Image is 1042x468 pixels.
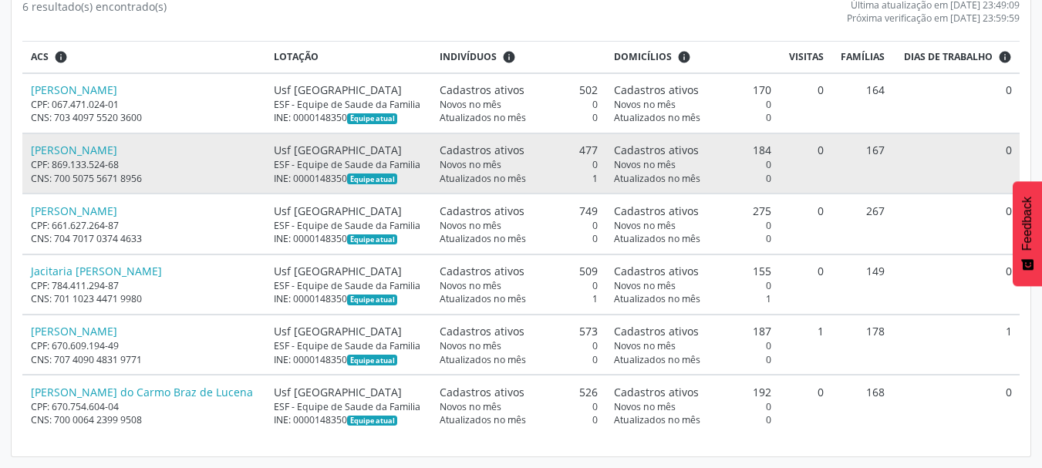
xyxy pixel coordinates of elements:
div: Usf [GEOGRAPHIC_DATA] [274,203,423,219]
span: Cadastros ativos [614,384,699,400]
div: 0 [440,279,598,292]
div: 0 [440,413,598,426]
div: Usf [GEOGRAPHIC_DATA] [274,323,423,339]
span: Cadastros ativos [440,142,524,158]
div: Usf [GEOGRAPHIC_DATA] [274,82,423,98]
span: Esta é a equipe atual deste Agente [347,173,397,184]
td: 0 [893,254,1020,315]
span: Esta é a equipe atual deste Agente [347,234,397,245]
span: Esta é a equipe atual deste Agente [347,416,397,426]
th: Famílias [831,42,893,73]
div: CNS: 700 5075 5671 8956 [31,172,258,185]
td: 149 [831,254,893,315]
div: 0 [614,353,772,366]
a: [PERSON_NAME] [31,324,117,338]
span: Cadastros ativos [614,142,699,158]
a: [PERSON_NAME] do Carmo Braz de Lucena [31,385,253,399]
span: Cadastros ativos [614,82,699,98]
div: CNS: 703 4097 5520 3600 [31,111,258,124]
td: 164 [831,73,893,133]
div: 0 [614,98,772,111]
div: CPF: 670.609.194-49 [31,339,258,352]
th: Lotação [265,42,431,73]
div: INE: 0000148350 [274,353,423,366]
div: CNS: 704 7017 0374 4633 [31,232,258,245]
span: Novos no mês [440,400,501,413]
div: 509 [440,263,598,279]
div: CPF: 869.133.524-68 [31,158,258,171]
div: INE: 0000148350 [274,413,423,426]
div: 1 [440,172,598,185]
div: 187 [614,323,772,339]
div: 0 [614,232,772,245]
span: Novos no mês [440,158,501,171]
td: 0 [893,194,1020,254]
td: 0 [893,73,1020,133]
span: Atualizados no mês [440,111,526,124]
span: Atualizados no mês [614,232,700,245]
div: INE: 0000148350 [274,292,423,305]
div: 0 [614,111,772,124]
div: Usf [GEOGRAPHIC_DATA] [274,142,423,158]
span: Indivíduos [440,50,497,64]
span: Novos no mês [614,219,676,232]
div: Usf [GEOGRAPHIC_DATA] [274,384,423,400]
span: Atualizados no mês [614,353,700,366]
div: 573 [440,323,598,339]
div: ESF - Equipe de Saude da Familia [274,339,423,352]
a: [PERSON_NAME] [31,204,117,218]
div: INE: 0000148350 [274,111,423,124]
span: Cadastros ativos [440,203,524,219]
span: Atualizados no mês [440,353,526,366]
span: Atualizados no mês [440,232,526,245]
td: 1 [893,315,1020,375]
td: 1 [780,315,831,375]
a: Jacitaria [PERSON_NAME] [31,264,162,278]
div: CNS: 700 0064 2399 9508 [31,413,258,426]
div: 1 [614,292,772,305]
div: CPF: 661.627.264-87 [31,219,258,232]
div: 526 [440,384,598,400]
span: Cadastros ativos [614,323,699,339]
td: 178 [831,315,893,375]
i: <div class="text-left"> <div> <strong>Cadastros ativos:</strong> Cadastros que estão vinculados a... [677,50,691,64]
span: Atualizados no mês [440,172,526,185]
span: Atualizados no mês [614,111,700,124]
div: 0 [614,413,772,426]
div: 0 [440,353,598,366]
div: INE: 0000148350 [274,172,423,185]
div: 0 [440,98,598,111]
span: Novos no mês [440,279,501,292]
i: <div class="text-left"> <div> <strong>Cadastros ativos:</strong> Cadastros que estão vinculados a... [502,50,516,64]
span: Atualizados no mês [614,172,700,185]
div: 155 [614,263,772,279]
div: 0 [440,400,598,413]
div: 0 [614,400,772,413]
div: 0 [614,339,772,352]
span: Novos no mês [614,158,676,171]
div: INE: 0000148350 [274,232,423,245]
span: Cadastros ativos [440,82,524,98]
td: 0 [893,133,1020,194]
td: 0 [893,375,1020,434]
div: CNS: 701 1023 4471 9980 [31,292,258,305]
div: 1 [440,292,598,305]
div: 0 [614,172,772,185]
span: Cadastros ativos [440,323,524,339]
i: Dias em que o(a) ACS fez pelo menos uma visita, ou ficha de cadastro individual ou cadastro domic... [998,50,1012,64]
span: Novos no mês [614,339,676,352]
td: 167 [831,133,893,194]
span: Novos no mês [614,400,676,413]
span: Cadastros ativos [614,263,699,279]
span: ACS [31,50,49,64]
div: CPF: 067.471.024-01 [31,98,258,111]
button: Feedback - Mostrar pesquisa [1013,181,1042,286]
span: Atualizados no mês [440,413,526,426]
span: Esta é a equipe atual deste Agente [347,295,397,305]
div: 192 [614,384,772,400]
td: 0 [780,254,831,315]
div: ESF - Equipe de Saude da Familia [274,400,423,413]
span: Atualizados no mês [440,292,526,305]
span: Cadastros ativos [614,203,699,219]
a: [PERSON_NAME] [31,143,117,157]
